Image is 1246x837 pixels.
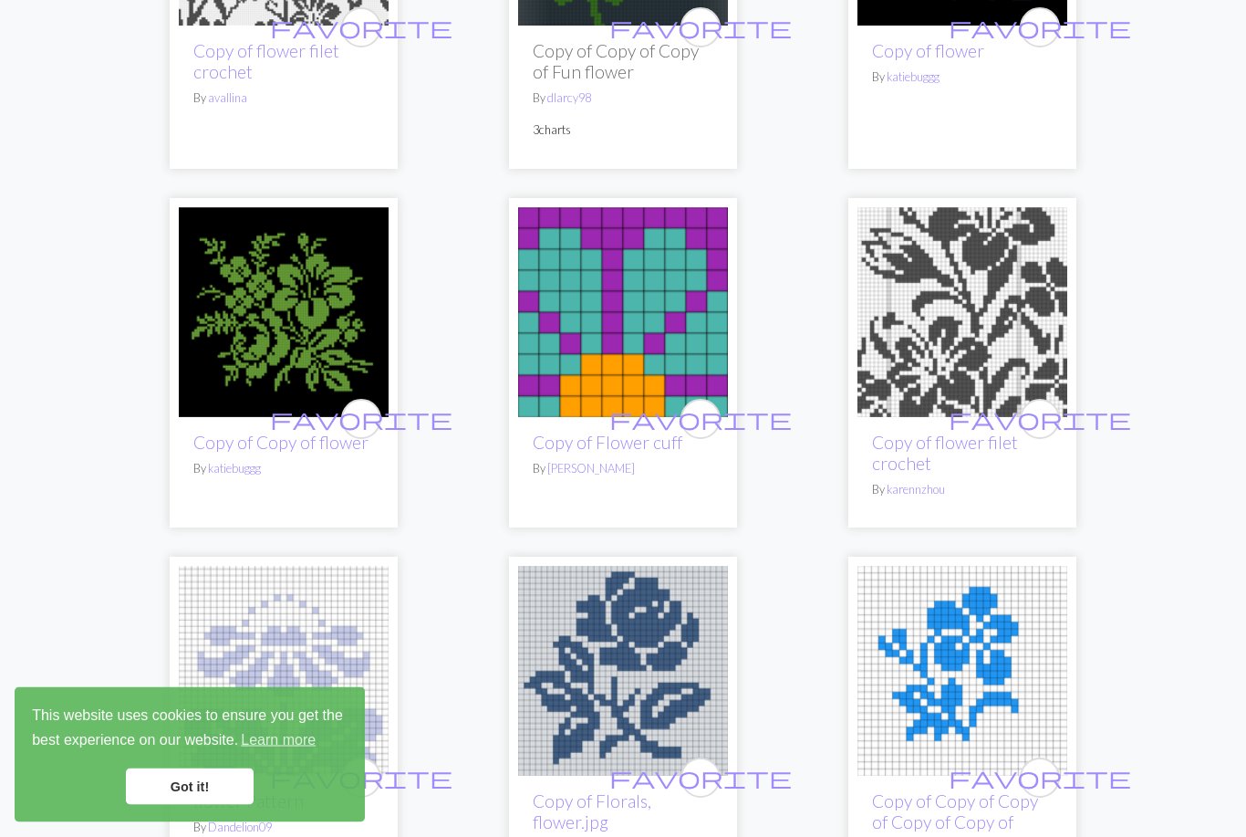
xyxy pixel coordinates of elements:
a: karennzhou [887,483,945,497]
p: By [193,90,374,108]
button: favourite [680,8,721,48]
button: favourite [680,759,721,799]
span: This website uses cookies to ensure you get the best experience on our website. [32,705,348,754]
button: favourite [680,400,721,440]
span: favorite [270,405,452,434]
a: Dandelion09 [208,821,272,835]
span: favorite [949,764,1131,792]
img: flower Pattern [179,567,389,777]
a: Copy of Florals, flower.jpg [533,791,651,833]
span: favorite [270,14,452,42]
i: favourite [949,10,1131,47]
span: favorite [949,405,1131,434]
span: favorite [609,764,792,792]
i: favourite [609,402,792,438]
img: Flower cuff [518,208,728,418]
p: By [872,69,1053,87]
p: By [533,90,713,108]
i: favourite [270,402,452,438]
button: favourite [341,400,381,440]
button: favourite [341,759,381,799]
a: Florals, flower.jpg [518,661,728,678]
img: flower filet crochet [857,208,1067,418]
span: favorite [949,14,1131,42]
a: Interlock flower [857,661,1067,678]
img: Interlock flower [857,567,1067,777]
a: Copy of Copy of flower [193,433,369,454]
p: By [872,482,1053,499]
button: favourite [1020,8,1060,48]
a: Flower cuff [518,301,728,319]
button: favourite [1020,759,1060,799]
a: Copy of flower [872,41,984,62]
i: favourite [270,10,452,47]
p: 3 charts [533,122,713,140]
a: dlarcy98 [547,91,591,106]
img: flower [179,208,389,418]
a: katiebuggg [887,70,940,85]
i: favourite [949,760,1131,797]
a: dismiss cookie message [126,769,254,805]
i: favourite [609,760,792,797]
a: flower Pattern [179,661,389,678]
button: favourite [1020,400,1060,440]
i: favourite [609,10,792,47]
img: Florals, flower.jpg [518,567,728,777]
h2: Copy of Copy of Copy of Fun flower [533,41,713,83]
p: By [193,461,374,478]
a: flower filet crochet [857,301,1067,319]
a: learn more about cookies [238,727,318,754]
div: cookieconsent [15,687,365,822]
a: [PERSON_NAME] [547,462,635,476]
p: By [193,820,374,837]
a: Copy of flower filet crochet [872,433,1018,475]
a: avallina [208,91,247,106]
a: Copy of flower filet crochet [193,41,339,83]
a: katiebuggg [208,462,261,476]
a: Copy of Flower cuff [533,433,682,454]
p: By [533,461,713,478]
span: favorite [609,405,792,434]
span: favorite [609,14,792,42]
button: favourite [341,8,381,48]
a: flower [179,301,389,319]
i: favourite [949,402,1131,438]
